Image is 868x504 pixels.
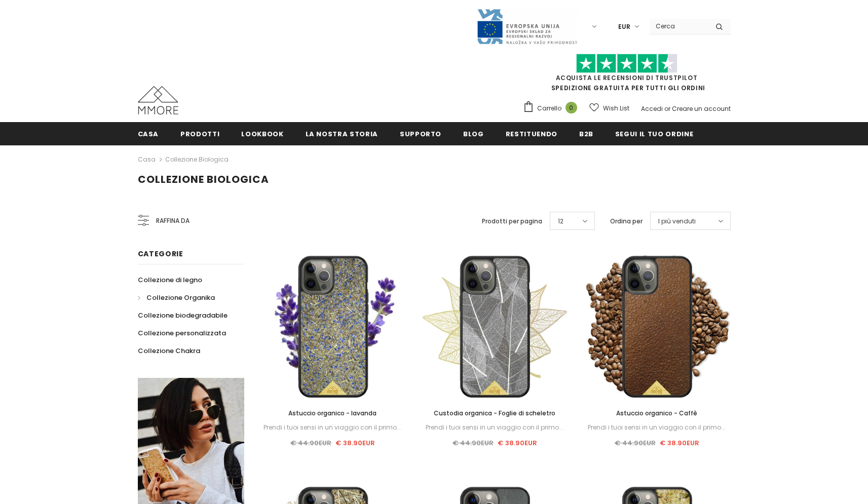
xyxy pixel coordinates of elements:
[660,438,699,448] span: € 38.90EUR
[259,422,406,433] div: Prendi i tuoi sensi in un viaggio con il primo...
[138,306,228,324] a: Collezione biodegradabile
[400,122,441,145] a: supporto
[610,216,643,226] label: Ordina per
[146,293,215,302] span: Collezione Organika
[138,311,228,320] span: Collezione biodegradabile
[583,422,730,433] div: Prendi i tuoi sensi in un viaggio con il primo...
[672,104,731,113] a: Creare un account
[579,129,593,139] span: B2B
[641,104,663,113] a: Accedi
[476,22,578,30] a: Javni Razpis
[165,155,229,164] a: Collezione biologica
[180,122,219,145] a: Prodotti
[615,438,656,448] span: € 44.90EUR
[335,438,375,448] span: € 38.90EUR
[138,249,183,259] span: Categorie
[537,103,561,113] span: Carrello
[241,122,283,145] a: Lookbook
[615,129,693,139] span: Segui il tuo ordine
[506,122,557,145] a: Restituendo
[138,342,200,360] a: Collezione Chakra
[556,73,698,82] a: Acquista le recensioni di TrustPilot
[290,438,331,448] span: € 44.90EUR
[558,216,563,226] span: 12
[241,129,283,139] span: Lookbook
[616,409,697,417] span: Astuccio organico - Caffè
[156,215,190,226] span: Raffina da
[498,438,537,448] span: € 38.90EUR
[138,122,159,145] a: Casa
[138,289,215,306] a: Collezione Organika
[138,172,269,186] span: Collezione biologica
[583,408,730,419] a: Astuccio organico - Caffè
[138,271,202,289] a: Collezione di legno
[138,86,178,114] img: Casi MMORE
[664,104,670,113] span: or
[180,129,219,139] span: Prodotti
[138,153,156,166] a: Casa
[400,129,441,139] span: supporto
[288,409,376,417] span: Astuccio organico - lavanda
[576,54,677,73] img: Fidati di Pilot Stars
[482,216,542,226] label: Prodotti per pagina
[523,101,582,116] a: Carrello 0
[589,99,629,117] a: Wish List
[650,19,708,33] input: Search Site
[434,409,555,417] span: Custodia organica - Foglie di scheletro
[138,129,159,139] span: Casa
[463,129,484,139] span: Blog
[138,346,200,356] span: Collezione Chakra
[658,216,696,226] span: I più venduti
[463,122,484,145] a: Blog
[506,129,557,139] span: Restituendo
[452,438,494,448] span: € 44.90EUR
[138,328,226,338] span: Collezione personalizzata
[476,8,578,45] img: Javni Razpis
[579,122,593,145] a: B2B
[603,103,629,113] span: Wish List
[306,122,378,145] a: La nostra storia
[523,58,731,92] span: SPEDIZIONE GRATUITA PER TUTTI GLI ORDINI
[421,422,568,433] div: Prendi i tuoi sensi in un viaggio con il primo...
[259,408,406,419] a: Astuccio organico - lavanda
[565,102,577,113] span: 0
[138,275,202,285] span: Collezione di legno
[138,324,226,342] a: Collezione personalizzata
[421,408,568,419] a: Custodia organica - Foglie di scheletro
[306,129,378,139] span: La nostra storia
[618,22,630,32] span: EUR
[615,122,693,145] a: Segui il tuo ordine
